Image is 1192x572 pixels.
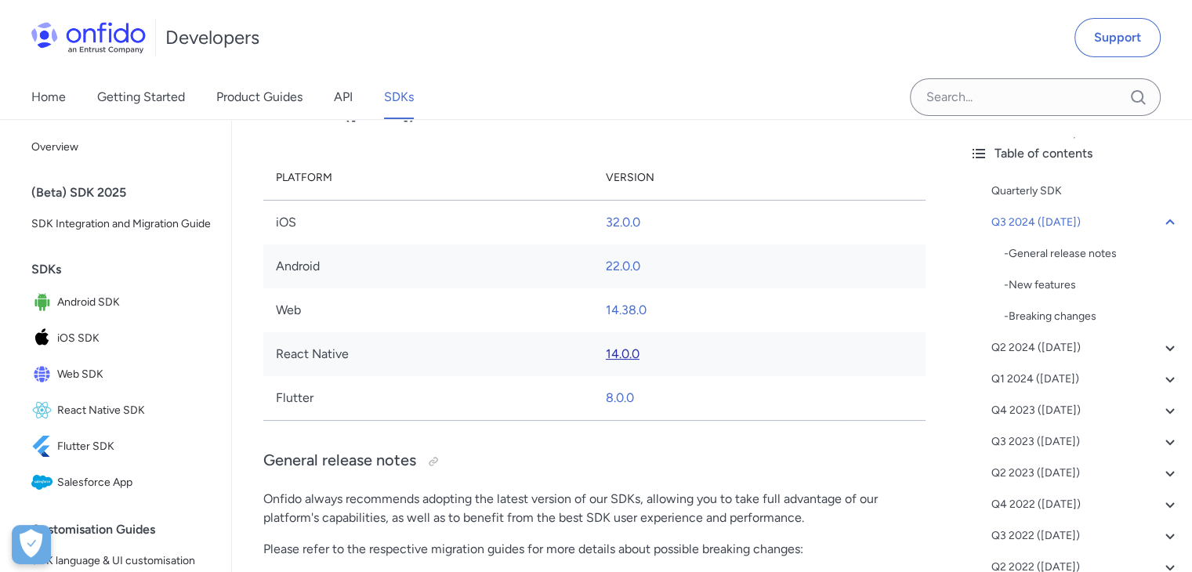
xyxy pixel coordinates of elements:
[57,400,212,422] span: React Native SDK
[910,78,1161,116] input: Onfido search input field
[57,436,212,458] span: Flutter SDK
[991,464,1179,483] a: Q2 2023 ([DATE])
[31,254,225,285] div: SDKs
[263,288,593,332] td: Web
[165,25,259,50] h1: Developers
[31,552,212,570] span: SDK language & UI customisation
[593,156,841,201] th: Version
[216,75,303,119] a: Product Guides
[334,75,353,119] a: API
[991,370,1179,389] a: Q1 2024 ([DATE])
[25,465,219,500] a: IconSalesforce AppSalesforce App
[25,132,219,163] a: Overview
[606,346,639,361] a: 14.0.0
[57,328,212,349] span: iOS SDK
[31,215,212,234] span: SDK Integration and Migration Guide
[97,75,185,119] a: Getting Started
[12,525,51,564] div: Cookie Preferences
[991,338,1179,357] a: Q2 2024 ([DATE])
[991,182,1179,201] a: Quarterly SDK
[263,376,593,421] td: Flutter
[1004,244,1179,263] div: - General release notes
[57,364,212,386] span: Web SDK
[57,472,212,494] span: Salesforce App
[25,208,219,240] a: SDK Integration and Migration Guide
[991,433,1179,451] a: Q3 2023 ([DATE])
[991,495,1179,514] a: Q4 2022 ([DATE])
[31,291,57,313] img: IconAndroid SDK
[31,472,57,494] img: IconSalesforce App
[991,213,1179,232] a: Q3 2024 ([DATE])
[1004,307,1179,326] div: - Breaking changes
[263,540,926,559] p: Please refer to the respective migration guides for more details about possible breaking changes:
[1074,18,1161,57] a: Support
[1004,307,1179,326] a: -Breaking changes
[12,525,51,564] button: Open Preferences
[606,390,634,405] a: 8.0.0
[991,401,1179,420] a: Q4 2023 ([DATE])
[31,328,57,349] img: IconiOS SDK
[31,177,225,208] div: (Beta) SDK 2025
[991,527,1179,545] a: Q3 2022 ([DATE])
[31,75,66,119] a: Home
[263,449,926,474] h3: General release notes
[31,138,212,157] span: Overview
[31,514,225,545] div: Customisation Guides
[1004,276,1179,295] div: - New features
[1004,276,1179,295] a: -New features
[263,156,593,201] th: Platform
[606,302,647,317] a: 14.38.0
[31,400,57,422] img: IconReact Native SDK
[25,285,219,320] a: IconAndroid SDKAndroid SDK
[57,291,212,313] span: Android SDK
[25,393,219,428] a: IconReact Native SDKReact Native SDK
[263,200,593,244] td: iOS
[969,144,1179,163] div: Table of contents
[263,332,593,376] td: React Native
[25,429,219,464] a: IconFlutter SDKFlutter SDK
[384,75,414,119] a: SDKs
[606,259,640,273] a: 22.0.0
[25,357,219,392] a: IconWeb SDKWeb SDK
[263,490,926,527] p: Onfido always recommends adopting the latest version of our SDKs, allowing you to take full advan...
[263,244,593,288] td: Android
[31,364,57,386] img: IconWeb SDK
[31,22,146,53] img: Onfido Logo
[25,321,219,356] a: IconiOS SDKiOS SDK
[1004,244,1179,263] a: -General release notes
[606,215,640,230] a: 32.0.0
[31,436,57,458] img: IconFlutter SDK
